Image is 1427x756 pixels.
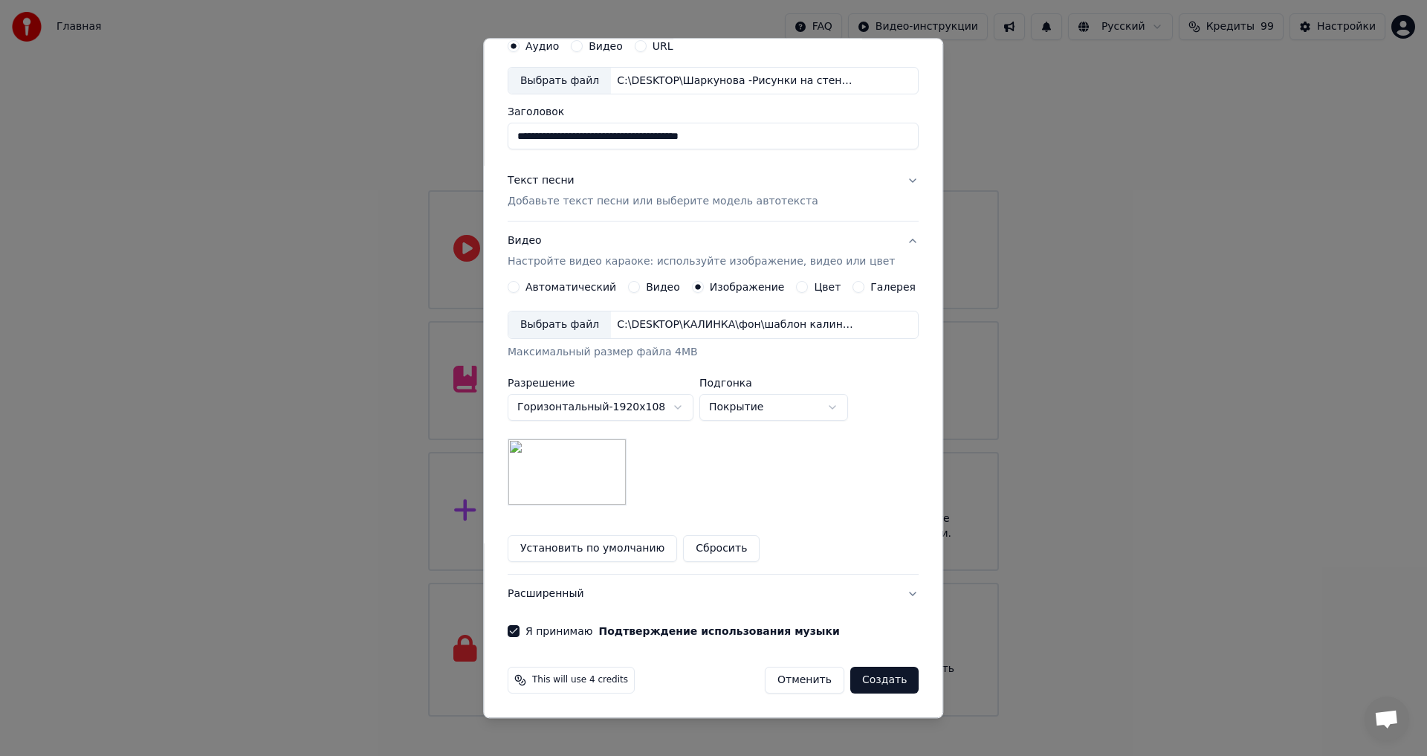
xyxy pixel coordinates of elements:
label: URL [653,41,673,51]
button: Отменить [765,668,844,694]
label: Я принимаю [525,627,840,637]
span: This will use 4 credits [532,675,628,687]
label: Подгонка [699,378,848,389]
div: Максимальный размер файла 4MB [508,346,919,361]
button: Расширенный [508,575,919,614]
p: Добавьте текст песни или выберите модель автотекста [508,195,818,210]
label: Изображение [710,282,785,293]
button: Текст песниДобавьте текст песни или выберите модель автотекста [508,162,919,222]
label: Галерея [871,282,916,293]
div: Видео [508,234,895,270]
p: Настройте видео караоке: используйте изображение, видео или цвет [508,255,895,270]
label: Видео [589,41,623,51]
div: C:\DESKTOP\Шаркунова -Рисунки на стене\Anya_SHarkunova_-_Risunki_na_stene_71665544.mp3 [611,74,864,88]
div: Выбрать файл [508,68,611,94]
button: Создать [850,668,919,694]
div: Текст песни [508,174,575,189]
label: Аудио [525,41,559,51]
label: Цвет [815,282,841,293]
button: Сбросить [684,536,760,563]
label: Видео [646,282,680,293]
label: Заголовок [508,107,919,117]
div: Выбрать файл [508,312,611,339]
label: Разрешение [508,378,693,389]
div: ВидеоНастройте видео караоке: используйте изображение, видео или цвет [508,282,919,575]
button: Я принимаю [599,627,840,637]
div: C:\DESKTOP\КАЛИНКА\фон\шаблон калинка графит.png [611,318,864,333]
button: Установить по умолчанию [508,536,677,563]
label: Автоматический [525,282,616,293]
button: ВидеоНастройте видео караоке: используйте изображение, видео или цвет [508,222,919,282]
